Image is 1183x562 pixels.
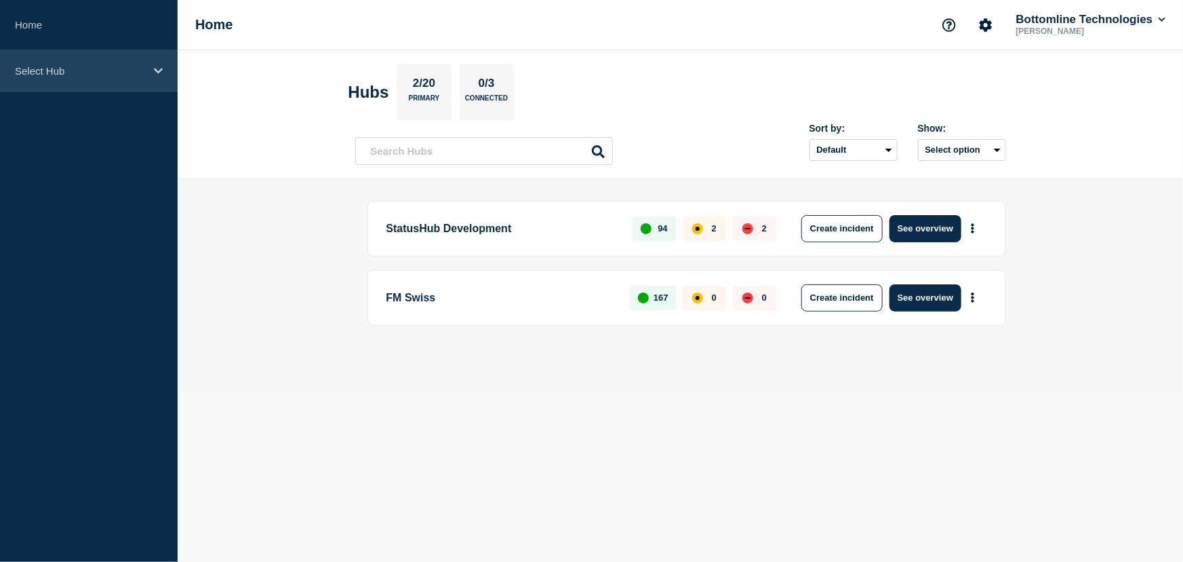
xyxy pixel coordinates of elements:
div: Sort by: [809,123,898,134]
div: up [638,293,649,303]
p: Connected [465,94,508,109]
p: Select Hub [15,65,145,77]
p: 0/3 [473,77,500,94]
div: Show: [918,123,1006,134]
div: down [742,223,753,234]
p: 0 [712,293,717,303]
button: Bottomline Technologies [1014,13,1168,26]
button: Support [935,11,963,39]
button: Create incident [801,215,883,242]
p: 2 [712,223,717,233]
p: 167 [654,293,668,303]
button: See overview [889,215,961,242]
p: 2 [762,223,767,233]
p: Primary [409,94,440,109]
div: affected [692,293,703,303]
h2: Hubs [348,83,389,102]
div: down [742,293,753,303]
p: FM Swiss [386,284,615,312]
p: 2/20 [407,77,440,94]
div: up [641,223,651,234]
p: [PERSON_NAME] [1014,26,1155,36]
div: affected [692,223,703,234]
button: More actions [964,285,982,310]
select: Sort by [809,139,898,161]
button: See overview [889,284,961,312]
button: Select option [918,139,1006,161]
button: Account settings [971,11,1000,39]
button: More actions [964,216,982,241]
button: Create incident [801,284,883,312]
p: 0 [762,293,767,303]
h1: Home [195,17,233,33]
p: StatusHub Development [386,215,618,242]
input: Search Hubs [355,137,613,165]
p: 94 [658,223,667,233]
